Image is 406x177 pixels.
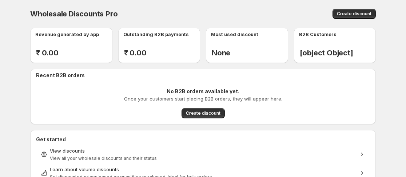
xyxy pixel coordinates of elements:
[333,9,376,19] button: Create discount
[36,48,112,57] h2: ₹ 0.00
[123,31,189,38] p: Outstanding B2B payments
[186,110,220,116] span: Create discount
[299,31,337,38] p: B2B Customers
[50,166,356,173] div: Learn about volume discounts
[124,95,282,102] p: Once your customers start placing B2B orders, they will appear here.
[211,31,258,38] p: Most used discount
[337,11,371,17] span: Create discount
[50,147,356,154] div: View discounts
[124,48,200,57] h2: ₹ 0.00
[50,156,157,161] span: View all your wholesale discounts and their status
[36,72,373,79] h2: Recent B2B orders
[36,136,370,143] h2: Get started
[212,48,288,57] h2: None
[300,48,376,57] h2: [object Object]
[30,9,118,18] span: Wholesale Discounts Pro
[35,31,99,38] p: Revenue generated by app
[182,108,225,118] button: Create discount
[167,88,239,95] p: No B2B orders available yet.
